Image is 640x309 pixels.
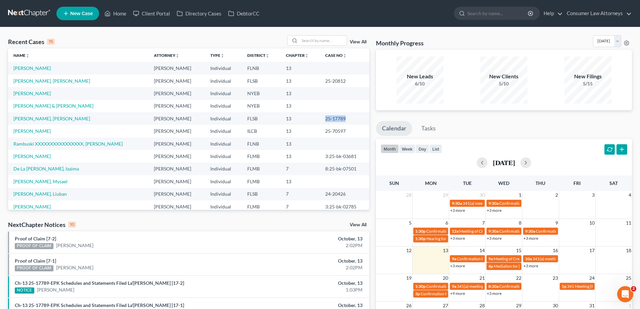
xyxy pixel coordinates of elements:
[415,284,426,289] span: 1:30p
[573,180,581,186] span: Fri
[300,36,347,45] input: Search by name...
[343,54,347,58] i: unfold_more
[320,163,369,175] td: 8:25-bk-07501
[457,256,534,261] span: Confirmation Hearing for [PERSON_NAME]
[415,229,426,234] span: 1:30p
[442,274,449,282] span: 20
[350,40,367,44] a: View All
[242,112,281,125] td: FLSB
[564,80,611,87] div: 5/15
[479,246,485,255] span: 14
[148,87,205,100] td: [PERSON_NAME]
[536,229,612,234] span: Confirmation hearing for [PERSON_NAME]
[13,90,51,96] a: [PERSON_NAME]
[494,264,550,269] span: Mediation for [PERSON_NAME]
[609,180,618,186] span: Sat
[205,75,242,87] td: Individual
[148,112,205,125] td: [PERSON_NAME]
[459,229,534,234] span: Meeting of Creditors for [PERSON_NAME]
[13,53,30,58] a: Nameunfold_more
[628,191,632,199] span: 4
[281,138,320,150] td: 13
[47,39,55,45] div: 15
[320,112,369,125] td: 25-17789
[37,286,74,293] a: [PERSON_NAME]
[320,188,369,200] td: 24-20426
[148,75,205,87] td: [PERSON_NAME]
[15,258,56,264] a: Proof of Claim [7-1]
[426,284,503,289] span: Confirmation hearing for [PERSON_NAME]
[242,150,281,162] td: FLMB
[515,246,522,255] span: 15
[148,188,205,200] td: [PERSON_NAME]
[488,264,493,269] span: 4p
[281,100,320,112] td: 13
[8,221,76,229] div: NextChapter Notices
[499,201,575,206] span: Confirmation hearing for [PERSON_NAME]
[205,200,242,213] td: Individual
[589,274,595,282] span: 24
[591,191,595,199] span: 3
[205,150,242,162] td: Individual
[205,100,242,112] td: Individual
[251,302,362,309] div: October, 13
[406,246,412,255] span: 12
[479,191,485,199] span: 30
[13,128,51,134] a: [PERSON_NAME]
[305,54,309,58] i: unfold_more
[452,284,456,289] span: 9a
[555,191,559,199] span: 2
[148,62,205,74] td: [PERSON_NAME]
[13,153,51,159] a: [PERSON_NAME]
[281,188,320,200] td: 7
[148,163,205,175] td: [PERSON_NAME]
[498,180,509,186] span: Wed
[242,163,281,175] td: FLMB
[515,274,522,282] span: 22
[8,38,55,46] div: Recent Cases
[225,7,263,20] a: DebtorCC
[173,7,225,20] a: Directory Cases
[625,246,632,255] span: 18
[487,291,502,296] a: +3 more
[532,256,597,261] span: 341(a) meeting for [PERSON_NAME]
[15,302,184,308] a: Ch-13 25-17789-EPK Schedules and Statements Filed La'[PERSON_NAME] [17-1]
[148,150,205,162] td: [PERSON_NAME]
[15,280,184,286] a: Ch-13 25-17789-EPK Schedules and Statements Filed La'[PERSON_NAME] [17-2]
[220,54,224,58] i: unfold_more
[205,125,242,137] td: Individual
[499,229,576,234] span: Confirmation Hearing for [PERSON_NAME]
[15,243,53,249] div: PROOF OF CLAIM
[406,274,412,282] span: 19
[617,286,633,302] iframe: Intercom live chat
[376,121,412,136] a: Calendar
[452,201,462,206] span: 9:30a
[445,219,449,227] span: 6
[154,53,179,58] a: Attorneyunfold_more
[396,80,443,87] div: 6/10
[425,180,437,186] span: Mon
[625,274,632,282] span: 25
[450,263,465,268] a: +3 more
[450,236,465,241] a: +3 more
[281,175,320,188] td: 13
[429,144,442,153] button: list
[408,219,412,227] span: 5
[376,39,424,47] h3: Monthly Progress
[205,188,242,200] td: Individual
[242,138,281,150] td: FLNB
[518,191,522,199] span: 1
[205,138,242,150] td: Individual
[242,87,281,100] td: NYEB
[562,284,566,289] span: 1p
[415,236,426,241] span: 1:30p
[450,208,465,213] a: +3 more
[488,284,499,289] span: 8:30a
[281,112,320,125] td: 13
[281,87,320,100] td: 13
[488,256,493,261] span: 9a
[205,175,242,188] td: Individual
[381,144,399,153] button: month
[457,284,522,289] span: 341(a) meeting for [PERSON_NAME]
[499,284,570,289] span: Confirmation Hearing [PERSON_NAME]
